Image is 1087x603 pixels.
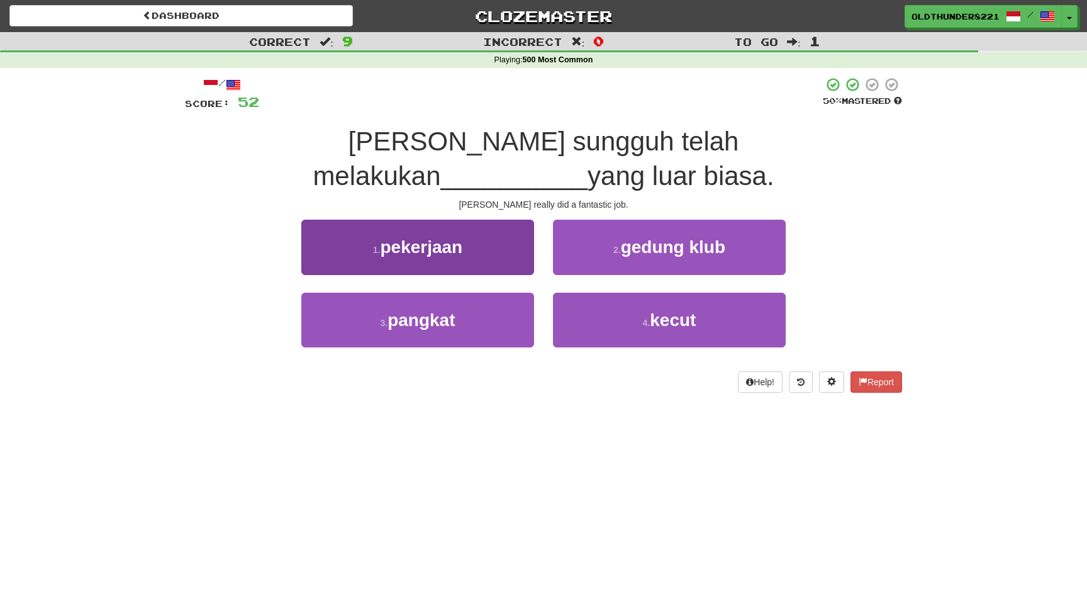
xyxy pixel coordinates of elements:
button: 1.pekerjaan [301,220,534,274]
div: / [185,77,259,93]
a: Clozemaster [372,5,715,27]
div: [PERSON_NAME] really did a fantastic job. [185,198,902,211]
small: 3 . [380,318,387,328]
span: : [571,37,585,47]
span: yang luar biasa. [588,161,774,191]
a: OldThunder8221 / [905,5,1062,28]
strong: 500 Most Common [522,55,593,64]
small: 1 . [373,245,381,255]
button: 4.kecut [553,293,786,347]
span: pangkat [387,310,455,330]
button: Report [850,371,902,393]
span: To go [734,35,778,48]
span: __________ [440,161,588,191]
span: 52 [238,94,259,110]
span: Score: [185,98,230,109]
span: pekerjaan [380,237,462,257]
div: Mastered [823,96,902,107]
span: Incorrect [483,35,562,48]
button: Round history (alt+y) [789,371,813,393]
a: Dashboard [9,5,353,26]
button: 3.pangkat [301,293,534,347]
button: 2.gedung klub [553,220,786,274]
span: 9 [342,33,353,48]
span: : [320,37,333,47]
span: 50 % [823,96,842,106]
span: 0 [593,33,604,48]
small: 4 . [643,318,650,328]
span: OldThunder8221 [911,11,1000,22]
span: kecut [650,310,696,330]
span: gedung klub [621,237,725,257]
span: : [787,37,801,47]
span: [PERSON_NAME] sungguh telah melakukan [313,127,739,191]
small: 2 . [613,245,621,255]
button: Help! [738,371,783,393]
span: Correct [249,35,311,48]
span: / [1027,10,1034,19]
span: 1 [810,33,820,48]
